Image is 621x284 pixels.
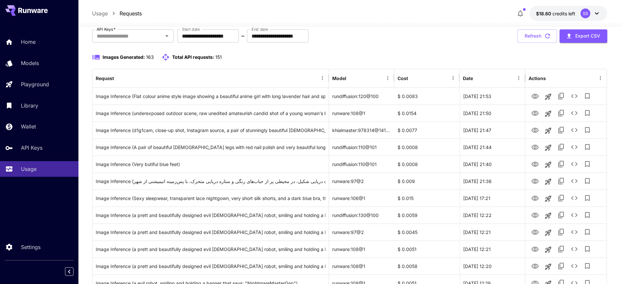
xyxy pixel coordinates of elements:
[394,88,460,105] div: $ 0.0083
[103,54,145,60] span: Images Generated:
[460,156,525,173] div: 24 Aug, 2025 21:40
[460,122,525,139] div: 24 Aug, 2025 21:47
[568,124,581,137] button: See details
[146,54,154,60] span: 163
[172,54,214,60] span: Total API requests:
[542,107,555,120] button: Launch in playground
[542,158,555,171] button: Launch in playground
[329,258,394,275] div: runware:108@1
[529,242,542,256] button: View Image
[96,224,325,241] div: Click to copy prompt
[581,107,594,120] button: Add to library
[568,259,581,273] button: See details
[568,209,581,222] button: See details
[581,124,594,137] button: Add to library
[555,141,568,154] button: Copy TaskUUID
[568,141,581,154] button: See details
[92,9,142,17] nav: breadcrumb
[542,192,555,205] button: Launch in playground
[329,224,394,241] div: runware:97@2
[398,75,408,81] div: Cost
[329,207,394,224] div: rundiffusion:130@100
[21,38,36,46] p: Home
[529,157,542,171] button: View Image
[529,140,542,154] button: View Image
[529,225,542,239] button: View Image
[318,74,327,83] button: Menu
[581,141,594,154] button: Add to library
[21,59,39,67] p: Models
[542,209,555,222] button: Launch in playground
[460,207,525,224] div: 24 Aug, 2025 12:22
[409,74,418,83] button: Sort
[568,226,581,239] button: See details
[460,173,525,190] div: 24 Aug, 2025 21:36
[581,259,594,273] button: Add to library
[65,267,74,276] button: Collapse sidebar
[394,190,460,207] div: $ 0.015
[460,241,525,258] div: 24 Aug, 2025 12:21
[460,88,525,105] div: 24 Aug, 2025 21:53
[96,156,325,173] div: Click to copy prompt
[460,190,525,207] div: 24 Aug, 2025 17:21
[460,139,525,156] div: 24 Aug, 2025 21:44
[394,207,460,224] div: $ 0.0059
[96,241,325,258] div: Click to copy prompt
[394,105,460,122] div: $ 0.0154
[542,90,555,103] button: Launch in playground
[96,258,325,275] div: Click to copy prompt
[555,226,568,239] button: Copy TaskUUID
[329,88,394,105] div: rundiffusion:120@100
[555,90,568,103] button: Copy TaskUUID
[555,209,568,222] button: Copy TaskUUID
[329,190,394,207] div: runware:106@1
[517,29,557,43] button: Refresh
[536,11,552,16] span: $18.60
[394,258,460,275] div: $ 0.0058
[463,75,473,81] div: Date
[394,173,460,190] div: $ 0.009
[529,174,542,188] button: View Image
[329,122,394,139] div: khialmaster:978314@1413133
[329,173,394,190] div: runware:97@2
[21,165,37,173] p: Usage
[329,241,394,258] div: runware:108@1
[21,102,38,109] p: Library
[96,207,325,224] div: Click to copy prompt
[530,6,607,21] button: $18.60482SS
[529,259,542,273] button: View Image
[529,89,542,103] button: View Image
[120,9,142,17] a: Requests
[329,156,394,173] div: rundiffusion:110@101
[555,124,568,137] button: Copy TaskUUID
[394,224,460,241] div: $ 0.0045
[581,90,594,103] button: Add to library
[529,123,542,137] button: View Image
[555,175,568,188] button: Copy TaskUUID
[581,158,594,171] button: Add to library
[96,139,325,156] div: Click to copy prompt
[581,242,594,256] button: Add to library
[568,107,581,120] button: See details
[383,74,392,83] button: Menu
[529,106,542,120] button: View Image
[449,74,458,83] button: Menu
[542,141,555,154] button: Launch in playground
[162,31,172,41] button: Open
[568,242,581,256] button: See details
[96,105,325,122] div: Click to copy prompt
[96,88,325,105] div: Click to copy prompt
[96,122,325,139] div: Click to copy prompt
[555,158,568,171] button: Copy TaskUUID
[568,192,581,205] button: See details
[529,191,542,205] button: View Image
[580,8,590,18] div: SS
[215,54,222,60] span: 151
[92,9,108,17] a: Usage
[96,173,325,190] div: Click to copy prompt
[552,11,575,16] span: credits left
[529,208,542,222] button: View Image
[542,124,555,137] button: Launch in playground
